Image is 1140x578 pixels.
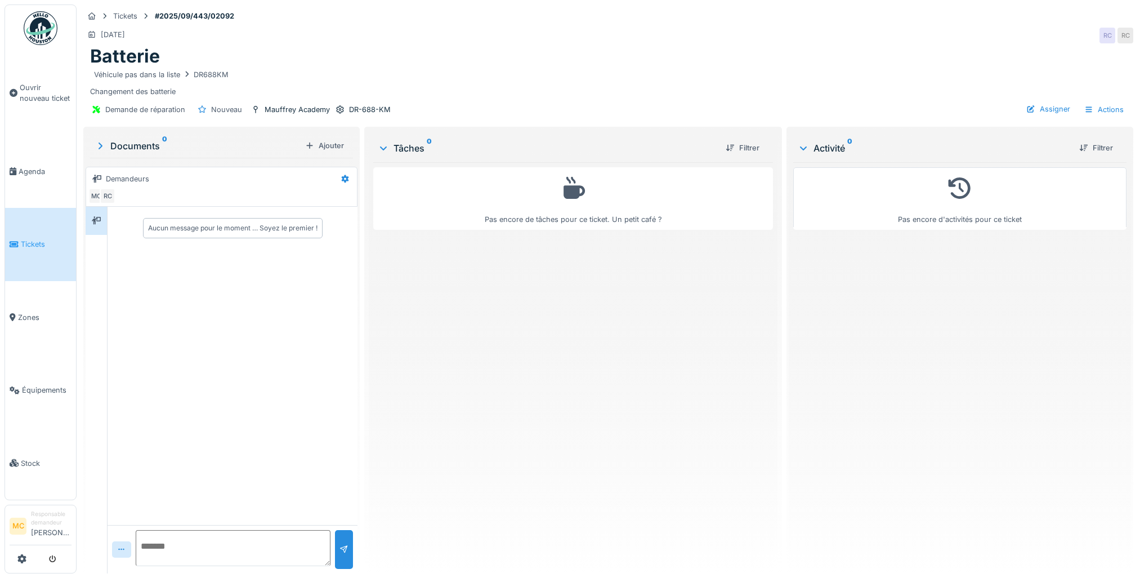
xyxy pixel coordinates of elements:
[265,104,330,115] div: Mauffrey Academy
[378,141,716,155] div: Tâches
[162,139,167,153] sup: 0
[19,166,71,177] span: Agenda
[18,312,71,323] span: Zones
[5,135,76,208] a: Agenda
[1099,28,1115,43] div: RC
[798,141,1070,155] div: Activité
[5,281,76,354] a: Zones
[95,139,301,153] div: Documents
[20,82,71,104] span: Ouvrir nouveau ticket
[847,141,852,155] sup: 0
[88,188,104,204] div: MC
[90,68,1126,97] div: Changement des batterie
[427,141,432,155] sup: 0
[10,518,26,535] li: MC
[1117,28,1133,43] div: RC
[211,104,242,115] div: Nouveau
[1022,101,1075,117] div: Assigner
[31,510,71,543] li: [PERSON_NAME]
[1075,140,1117,155] div: Filtrer
[22,385,71,395] span: Équipements
[101,29,125,40] div: [DATE]
[801,172,1119,225] div: Pas encore d'activités pour ce ticket
[5,426,76,499] a: Stock
[301,138,348,153] div: Ajouter
[5,51,76,135] a: Ouvrir nouveau ticket
[150,11,239,21] strong: #2025/09/443/02092
[113,11,137,21] div: Tickets
[5,354,76,426] a: Équipements
[21,239,71,250] span: Tickets
[21,458,71,469] span: Stock
[94,69,229,80] div: Véhicule pas dans la liste DR688KM
[90,46,160,67] h1: Batterie
[1079,101,1129,118] div: Actions
[349,104,391,115] div: DR-688-KM
[105,104,185,115] div: Demande de réparation
[10,510,71,545] a: MC Responsable demandeur[PERSON_NAME]
[106,174,149,184] div: Demandeurs
[100,188,115,204] div: RC
[24,11,57,45] img: Badge_color-CXgf-gQk.svg
[721,140,764,155] div: Filtrer
[31,510,71,527] div: Responsable demandeur
[381,172,765,225] div: Pas encore de tâches pour ce ticket. Un petit café ?
[5,208,76,281] a: Tickets
[148,223,318,233] div: Aucun message pour le moment … Soyez le premier !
